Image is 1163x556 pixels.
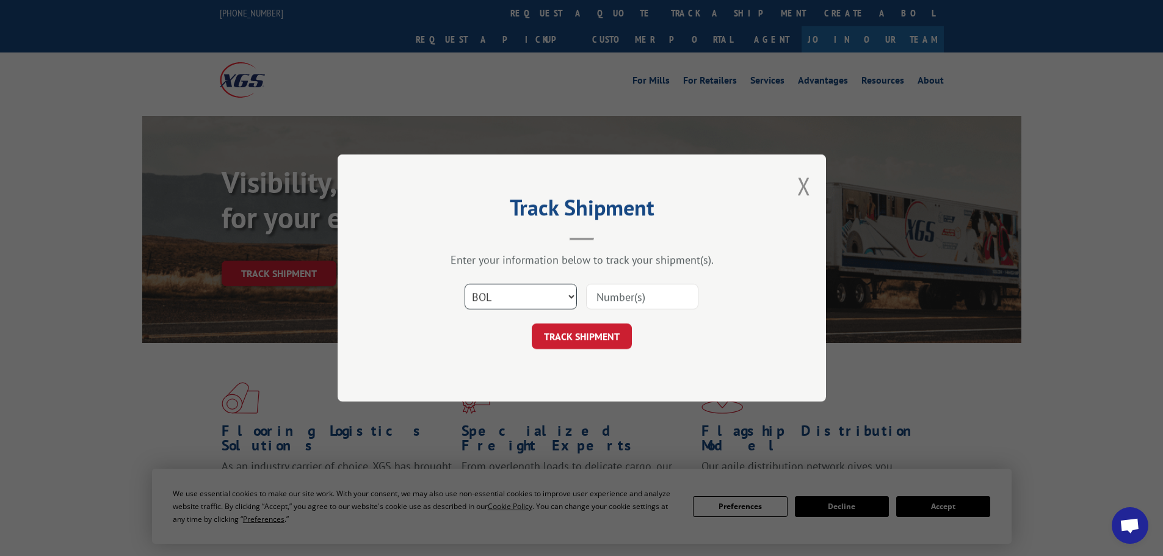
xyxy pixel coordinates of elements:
button: TRACK SHIPMENT [532,323,632,349]
input: Number(s) [586,284,698,309]
h2: Track Shipment [399,199,765,222]
button: Close modal [797,170,811,202]
div: Open chat [1112,507,1148,544]
div: Enter your information below to track your shipment(s). [399,253,765,267]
